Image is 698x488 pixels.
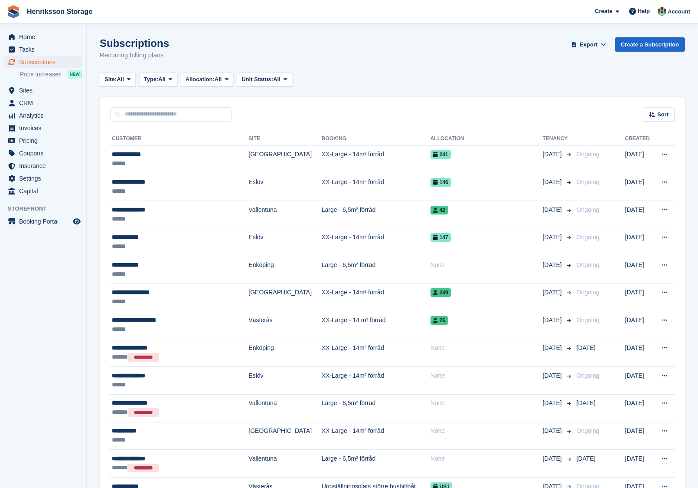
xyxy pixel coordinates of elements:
[19,56,71,68] span: Subscriptions
[625,394,654,422] td: [DATE]
[248,173,321,201] td: Eslöv
[4,31,82,43] a: menu
[68,70,82,79] div: NEW
[577,344,596,351] span: [DATE]
[19,147,71,159] span: Coupons
[322,145,431,173] td: XX-Large - 14m² förråd
[543,343,564,353] span: [DATE]
[100,73,136,87] button: Site: All
[577,455,596,462] span: [DATE]
[431,132,543,146] th: Allocation
[19,160,71,172] span: Insurance
[431,426,543,435] div: None
[431,288,451,297] span: 249
[322,228,431,256] td: XX-Large - 14m² förråd
[577,372,600,379] span: Ongoing
[248,145,321,173] td: [GEOGRAPHIC_DATA]
[431,233,451,242] span: 147
[248,422,321,450] td: [GEOGRAPHIC_DATA]
[181,73,234,87] button: Allocation: All
[668,7,690,16] span: Account
[625,256,654,284] td: [DATE]
[248,284,321,311] td: [GEOGRAPHIC_DATA]
[4,122,82,134] a: menu
[577,234,600,241] span: Ongoing
[543,132,573,146] th: Tenancy
[104,75,117,84] span: Site:
[8,204,86,213] span: Storefront
[543,288,564,297] span: [DATE]
[658,7,666,16] img: Isak Martinelle
[117,75,124,84] span: All
[110,132,248,146] th: Customer
[248,256,321,284] td: Enköping
[543,205,564,214] span: [DATE]
[625,339,654,366] td: [DATE]
[577,261,600,268] span: Ongoing
[625,201,654,228] td: [DATE]
[625,284,654,311] td: [DATE]
[322,173,431,201] td: XX-Large - 14m² förråd
[23,4,96,19] a: Henriksson Storage
[248,132,321,146] th: Site
[577,151,600,158] span: Ongoing
[625,132,654,146] th: Created
[4,215,82,228] a: menu
[248,366,321,394] td: Eslöv
[431,454,543,463] div: None
[19,215,71,228] span: Booking Portal
[615,37,685,52] a: Create a Subscription
[144,75,159,84] span: Type:
[4,147,82,159] a: menu
[577,317,600,323] span: Ongoing
[158,75,166,84] span: All
[431,343,543,353] div: None
[4,172,82,185] a: menu
[72,216,82,227] a: Preview store
[543,316,564,325] span: [DATE]
[431,371,543,380] div: None
[19,185,71,197] span: Capital
[248,201,321,228] td: Vallentuna
[20,70,62,79] span: Price increases
[322,366,431,394] td: XX-Large - 14m² förråd
[322,284,431,311] td: XX-Large - 14m² förråd
[543,426,564,435] span: [DATE]
[4,109,82,122] a: menu
[19,109,71,122] span: Analytics
[4,135,82,147] a: menu
[248,394,321,422] td: Vallentuna
[19,122,71,134] span: Invoices
[4,84,82,96] a: menu
[248,339,321,366] td: Enköping
[100,37,169,49] h1: Subscriptions
[4,43,82,56] a: menu
[625,173,654,201] td: [DATE]
[19,43,71,56] span: Tasks
[248,311,321,339] td: Västerås
[237,73,292,87] button: Unit Status: All
[4,97,82,109] a: menu
[543,371,564,380] span: [DATE]
[625,422,654,450] td: [DATE]
[431,206,448,214] span: 42
[19,135,71,147] span: Pricing
[431,260,543,270] div: None
[657,110,669,119] span: Sort
[322,256,431,284] td: Large - 6,5m² förråd
[7,5,20,18] img: stora-icon-8386f47178a22dfd0bd8f6a31ec36ba5ce8667c1dd55bd0f319d3a0aa187defe.svg
[570,37,608,52] button: Export
[322,450,431,478] td: Large - 6,5m² förråd
[577,206,600,213] span: Ongoing
[322,339,431,366] td: XX-Large - 14m² förråd
[625,228,654,256] td: [DATE]
[431,150,451,159] span: 241
[322,311,431,339] td: XX-Large - 14 m² förråd
[625,366,654,394] td: [DATE]
[543,233,564,242] span: [DATE]
[4,160,82,172] a: menu
[431,399,543,408] div: None
[19,97,71,109] span: CRM
[577,399,596,406] span: [DATE]
[543,150,564,159] span: [DATE]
